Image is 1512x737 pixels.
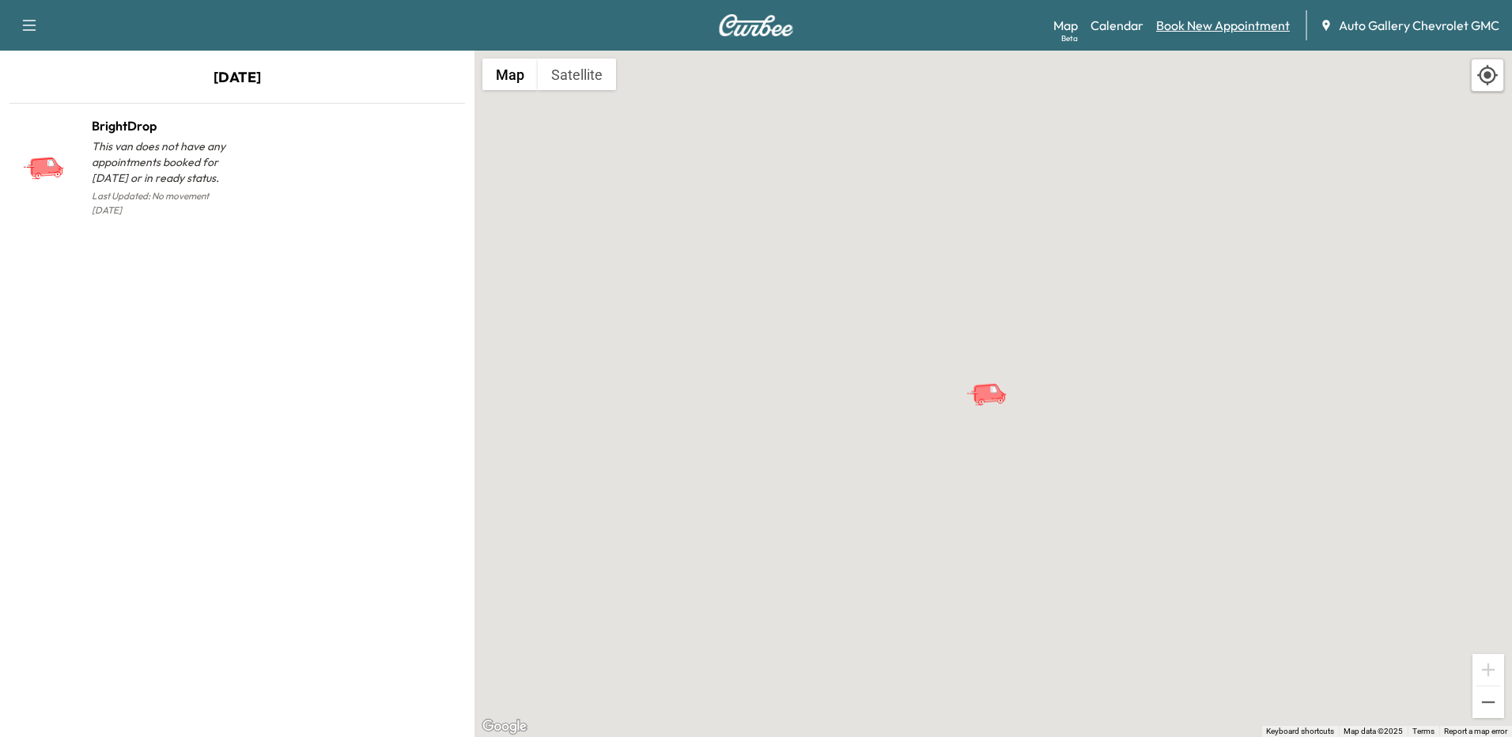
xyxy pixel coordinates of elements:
button: Show satellite imagery [538,59,616,90]
div: Recenter map [1471,59,1504,92]
button: Show street map [482,59,538,90]
a: Open this area in Google Maps (opens a new window) [478,716,531,737]
span: Auto Gallery Chevrolet GMC [1339,16,1499,35]
a: MapBeta [1053,16,1078,35]
a: Calendar [1091,16,1143,35]
button: Zoom in [1472,654,1504,686]
a: Book New Appointment [1156,16,1290,35]
a: Terms (opens in new tab) [1412,727,1435,735]
button: Keyboard shortcuts [1266,726,1334,737]
img: Curbee Logo [718,14,794,36]
span: Map data ©2025 [1344,727,1403,735]
img: Google [478,716,531,737]
h1: BrightDrop [92,116,237,135]
div: Beta [1061,32,1078,44]
gmp-advanced-marker: BrightDrop [966,366,1021,394]
p: Last Updated: No movement [DATE] [92,186,237,221]
a: Report a map error [1444,727,1507,735]
p: This van does not have any appointments booked for [DATE] or in ready status. [92,138,237,186]
button: Zoom out [1472,686,1504,718]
